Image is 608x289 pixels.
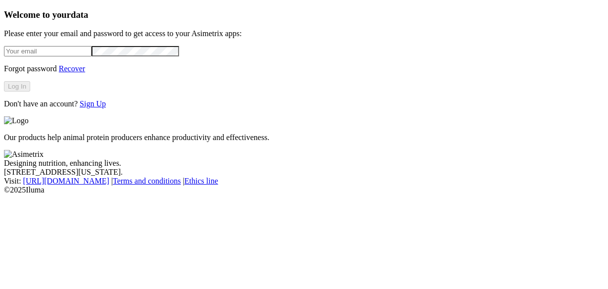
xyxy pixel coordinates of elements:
button: Log In [4,81,30,92]
a: Ethics line [185,177,218,185]
div: [STREET_ADDRESS][US_STATE]. [4,168,604,177]
div: Designing nutrition, enhancing lives. [4,159,604,168]
p: Forgot password [4,64,604,73]
a: Recover [59,64,85,73]
p: Our products help animal protein producers enhance productivity and effectiveness. [4,133,604,142]
img: Logo [4,116,29,125]
p: Don't have an account? [4,99,604,108]
a: Sign Up [80,99,106,108]
img: Asimetrix [4,150,44,159]
span: data [71,9,88,20]
div: Visit : | | [4,177,604,186]
div: © 2025 Iluma [4,186,604,194]
h3: Welcome to your [4,9,604,20]
p: Please enter your email and password to get access to your Asimetrix apps: [4,29,604,38]
input: Your email [4,46,92,56]
a: [URL][DOMAIN_NAME] [23,177,109,185]
a: Terms and conditions [113,177,181,185]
